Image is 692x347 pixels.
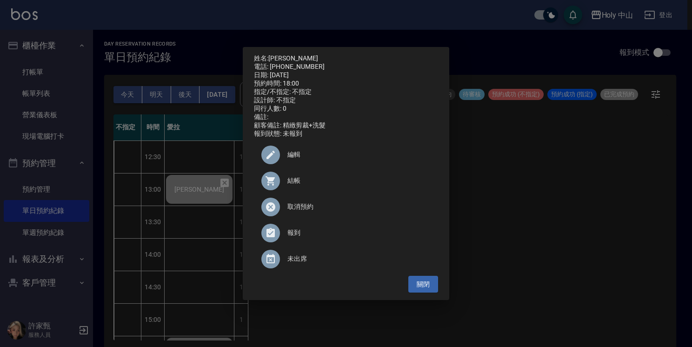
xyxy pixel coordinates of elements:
a: [PERSON_NAME] [268,54,318,62]
div: 預約時間: 18:00 [254,80,438,88]
div: 日期: [DATE] [254,71,438,80]
div: 取消預約 [254,194,438,220]
button: 關閉 [408,276,438,293]
div: 編輯 [254,142,438,168]
div: 顧客備註: 精緻剪裁+洗髮 [254,121,438,130]
div: 報到 [254,220,438,246]
div: 電話: [PHONE_NUMBER] [254,63,438,71]
div: 同行人數: 0 [254,105,438,113]
span: 編輯 [287,150,431,160]
span: 取消預約 [287,202,431,212]
span: 未出席 [287,254,431,264]
div: 報到狀態: 未報到 [254,130,438,138]
span: 結帳 [287,176,431,186]
span: 報到 [287,228,431,238]
div: 備註: [254,113,438,121]
p: 姓名: [254,54,438,63]
div: 設計師: 不指定 [254,96,438,105]
div: 未出席 [254,246,438,272]
a: 結帳 [254,168,438,194]
div: 指定/不指定: 不指定 [254,88,438,96]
